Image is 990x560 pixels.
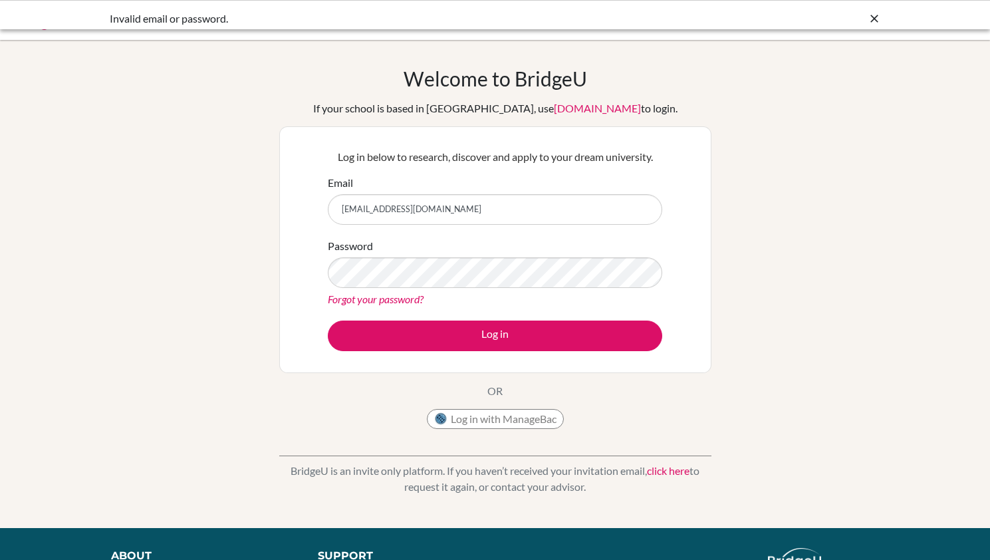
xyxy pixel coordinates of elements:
h1: Welcome to BridgeU [404,67,587,90]
label: Password [328,238,373,254]
p: Log in below to research, discover and apply to your dream university. [328,149,662,165]
button: Log in [328,321,662,351]
a: click here [647,464,689,477]
label: Email [328,175,353,191]
button: Log in with ManageBac [427,409,564,429]
a: [DOMAIN_NAME] [554,102,641,114]
p: BridgeU is an invite only platform. If you haven’t received your invitation email, to request it ... [279,463,711,495]
p: OR [487,383,503,399]
div: Invalid email or password. [110,11,681,27]
a: Forgot your password? [328,293,424,305]
div: If your school is based in [GEOGRAPHIC_DATA], use to login. [313,100,678,116]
